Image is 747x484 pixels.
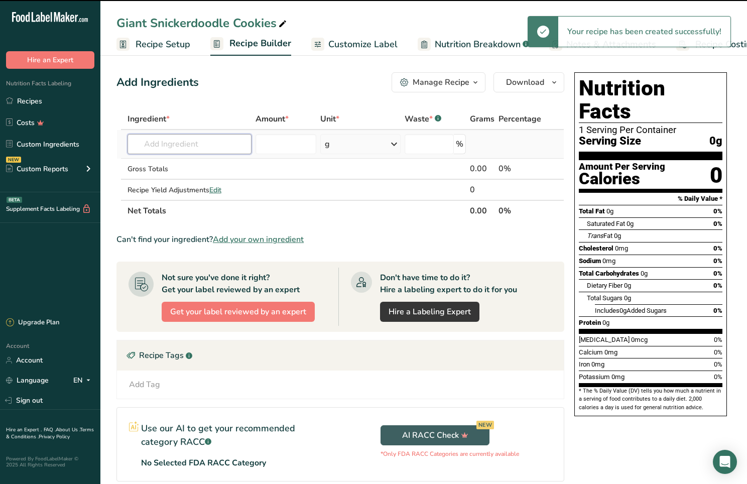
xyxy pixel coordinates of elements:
span: 0g [619,307,627,314]
span: 0% [713,207,722,215]
span: 0g [602,319,609,326]
div: 1 Serving Per Container [579,125,722,135]
section: % Daily Value * [579,193,722,205]
input: Add Ingredient [128,134,252,154]
div: 0 [470,184,494,196]
a: Hire an Expert . [6,426,42,433]
span: Get your label reviewed by an expert [170,306,306,318]
span: Serving Size [579,135,641,148]
div: BETA [7,197,22,203]
div: NEW [6,157,21,163]
button: AI RACC Check NEW [381,425,489,445]
span: 0% [713,257,722,265]
div: Upgrade Plan [6,318,59,328]
div: Add Ingredients [116,74,199,91]
div: Custom Reports [6,164,68,174]
span: Recipe Builder [229,37,291,50]
span: 0% [713,245,722,252]
div: Add Tag [129,379,160,391]
span: 0g [614,232,621,239]
button: Hire an Expert [6,51,94,69]
span: Calcium [579,348,603,356]
p: Use our AI to get your recommended category RACC [141,422,328,449]
button: Manage Recipe [392,72,485,92]
span: Customize Label [328,38,398,51]
i: Trans [587,232,603,239]
th: 0% [496,200,543,221]
span: 0g [606,207,613,215]
span: 0g [627,220,634,227]
div: Waste [405,113,441,125]
p: *Only FDA RACC Categories are currently available [381,449,519,458]
div: Recipe Tags [117,340,564,371]
div: Gross Totals [128,164,252,174]
div: Manage Recipe [413,76,469,88]
a: Hire a Labeling Expert [380,302,479,322]
span: 0mcg [631,336,648,343]
div: Don't have time to do it? Hire a labeling expert to do it for you [380,272,517,296]
span: Includes Added Sugars [595,307,667,314]
div: Amount Per Serving [579,162,665,172]
div: NEW [476,421,494,429]
div: Giant Snickerdoodle Cookies [116,14,289,32]
button: Get your label reviewed by an expert [162,302,315,322]
span: 0g [624,282,631,289]
span: 0mg [602,257,615,265]
span: AI RACC Check [402,429,468,441]
span: Recipe Setup [136,38,190,51]
a: Terms & Conditions . [6,426,94,440]
span: 0mg [591,360,604,368]
span: Cholesterol [579,245,613,252]
span: Edit [209,185,221,195]
a: Recipe Setup [116,33,190,56]
span: Total Sugars [587,294,623,302]
span: Protein [579,319,601,326]
div: Calories [579,172,665,186]
span: 0% [714,336,722,343]
a: Customize Label [311,33,398,56]
span: Sodium [579,257,601,265]
span: Dietary Fiber [587,282,623,289]
span: Ingredient [128,113,170,125]
button: Download [493,72,564,92]
span: 0% [713,282,722,289]
section: * The % Daily Value (DV) tells you how much a nutrient in a serving of food contributes to a dail... [579,387,722,412]
span: 0g [709,135,722,148]
div: g [325,138,330,150]
span: Total Fat [579,207,605,215]
span: 0g [641,270,648,277]
p: No Selected FDA RACC Category [141,457,266,469]
div: EN [73,375,94,387]
a: Language [6,372,49,389]
span: 0g [624,294,631,302]
span: Add your own ingredient [213,233,304,246]
a: FAQ . [44,426,56,433]
div: 0.00 [470,163,494,175]
th: 0.00 [468,200,496,221]
span: 0% [714,360,722,368]
span: Nutrition Breakdown [435,38,521,51]
a: Nutrition Breakdown [418,33,529,56]
span: 0mg [611,373,625,381]
span: 0% [713,270,722,277]
span: 0% [714,348,722,356]
h1: Nutrition Facts [579,77,722,123]
span: Grams [470,113,494,125]
span: 0mg [615,245,628,252]
a: Privacy Policy [39,433,70,440]
th: Net Totals [126,200,468,221]
span: Amount [256,113,289,125]
div: Can't find your ingredient? [116,233,564,246]
span: 0mg [604,348,617,356]
span: Unit [320,113,339,125]
span: Potassium [579,373,610,381]
div: 0% [499,163,541,175]
span: Download [506,76,544,88]
span: [MEDICAL_DATA] [579,336,630,343]
a: Recipe Builder [210,32,291,56]
div: Recipe Yield Adjustments [128,185,252,195]
div: Your recipe has been created successfully! [558,17,730,47]
span: Total Carbohydrates [579,270,639,277]
div: Not sure you've done it right? Get your label reviewed by an expert [162,272,300,296]
span: Fat [587,232,612,239]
